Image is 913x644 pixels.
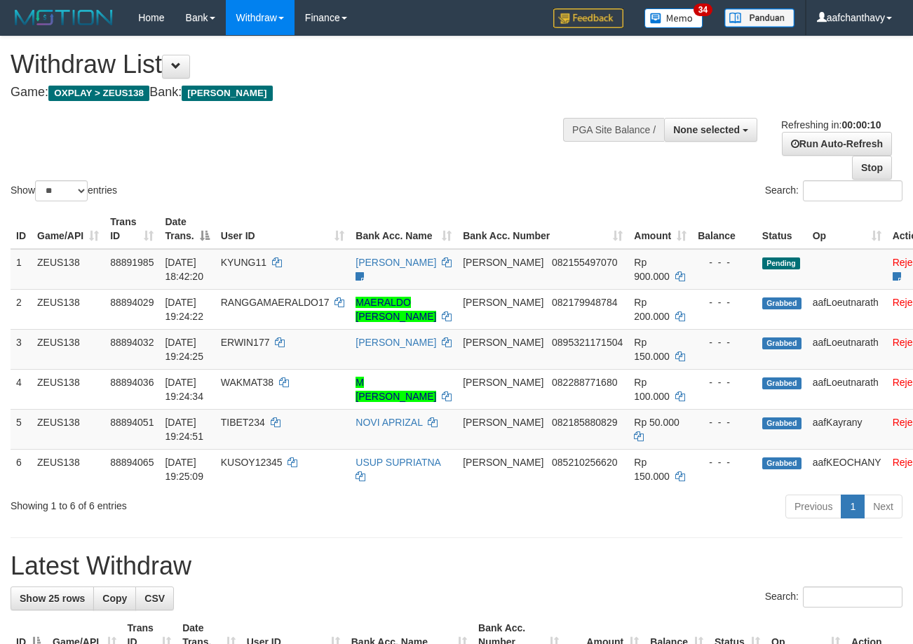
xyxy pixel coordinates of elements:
th: User ID: activate to sort column ascending [215,209,351,249]
div: - - - [698,375,751,389]
td: aafKEOCHANY [807,449,887,489]
span: Grabbed [762,297,802,309]
span: Grabbed [762,417,802,429]
span: Rp 900.000 [634,257,670,282]
span: [DATE] 18:42:20 [165,257,203,282]
span: [PERSON_NAME] [463,257,543,268]
th: Trans ID: activate to sort column ascending [104,209,159,249]
a: Stop [852,156,892,180]
h1: Latest Withdraw [11,552,902,580]
a: M [PERSON_NAME] [356,377,436,402]
th: Date Trans.: activate to sort column descending [159,209,215,249]
td: ZEUS138 [32,329,104,369]
td: aafLoeutnarath [807,369,887,409]
span: [PERSON_NAME] [463,417,543,428]
span: RANGGAMAERALDO17 [221,297,330,308]
th: Balance [692,209,757,249]
span: OXPLAY > ZEUS138 [48,86,149,101]
span: 88894032 [110,337,154,348]
span: Copy [102,593,127,604]
a: Run Auto-Refresh [782,132,892,156]
a: 1 [841,495,865,518]
span: [PERSON_NAME] [463,337,543,348]
span: Rp 100.000 [634,377,670,402]
span: 88894029 [110,297,154,308]
span: Copy 085210256620 to clipboard [552,457,617,468]
span: Grabbed [762,457,802,469]
a: NOVI APRIZAL [356,417,422,428]
th: Bank Acc. Number: activate to sort column ascending [457,209,628,249]
td: aafLoeutnarath [807,289,887,329]
span: [DATE] 19:24:51 [165,417,203,442]
span: KYUNG11 [221,257,266,268]
a: Previous [785,495,841,518]
div: - - - [698,335,751,349]
td: aafLoeutnarath [807,329,887,369]
span: KUSOY12345 [221,457,283,468]
span: Grabbed [762,377,802,389]
td: 1 [11,249,32,290]
div: - - - [698,295,751,309]
span: Rp 150.000 [634,337,670,362]
a: USUP SUPRIATNA [356,457,440,468]
div: PGA Site Balance / [563,118,664,142]
td: ZEUS138 [32,449,104,489]
span: Rp 200.000 [634,297,670,322]
img: MOTION_logo.png [11,7,117,28]
span: Copy 082179948784 to clipboard [552,297,617,308]
span: CSV [144,593,165,604]
button: None selected [664,118,757,142]
span: [PERSON_NAME] [463,377,543,388]
a: Copy [93,586,136,610]
div: - - - [698,455,751,469]
span: WAKMAT38 [221,377,273,388]
span: Rp 50.000 [634,417,679,428]
input: Search: [803,586,902,608]
span: None selected [673,124,740,135]
span: Pending [762,257,800,269]
th: ID [11,209,32,249]
span: TIBET234 [221,417,265,428]
a: Next [864,495,902,518]
td: aafKayrany [807,409,887,449]
label: Search: [765,586,902,608]
td: ZEUS138 [32,409,104,449]
span: Show 25 rows [20,593,85,604]
a: Show 25 rows [11,586,94,610]
a: [PERSON_NAME] [356,337,436,348]
span: [PERSON_NAME] [463,297,543,308]
span: [DATE] 19:24:25 [165,337,203,362]
th: Op: activate to sort column ascending [807,209,887,249]
span: Copy 082288771680 to clipboard [552,377,617,388]
img: Feedback.jpg [553,8,623,28]
th: Game/API: activate to sort column ascending [32,209,104,249]
td: 4 [11,369,32,409]
span: Copy 082185880829 to clipboard [552,417,617,428]
label: Show entries [11,180,117,201]
span: 88894036 [110,377,154,388]
span: Copy 0895321171504 to clipboard [552,337,623,348]
td: 5 [11,409,32,449]
td: 2 [11,289,32,329]
span: Refreshing in: [781,119,881,130]
th: Amount: activate to sort column ascending [628,209,692,249]
span: 88894065 [110,457,154,468]
span: Grabbed [762,337,802,349]
img: Button%20Memo.svg [644,8,703,28]
td: ZEUS138 [32,289,104,329]
span: 88894051 [110,417,154,428]
div: Showing 1 to 6 of 6 entries [11,493,370,513]
a: [PERSON_NAME] [356,257,436,268]
a: CSV [135,586,174,610]
select: Showentries [35,180,88,201]
th: Bank Acc. Name: activate to sort column ascending [350,209,457,249]
div: - - - [698,415,751,429]
strong: 00:00:10 [841,119,881,130]
div: - - - [698,255,751,269]
td: ZEUS138 [32,369,104,409]
span: [PERSON_NAME] [463,457,543,468]
span: Rp 150.000 [634,457,670,482]
input: Search: [803,180,902,201]
td: 6 [11,449,32,489]
a: MAERALDO [PERSON_NAME] [356,297,436,322]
